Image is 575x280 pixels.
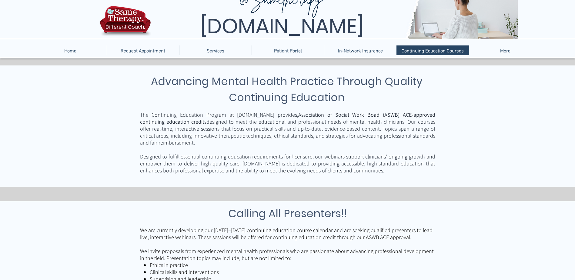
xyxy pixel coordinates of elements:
[200,12,364,41] span: [DOMAIN_NAME]
[497,45,513,55] p: More
[98,5,152,41] img: TBH.US
[150,262,435,268] p: Ethics in practice
[335,45,386,55] p: In-Network Insurance
[107,45,179,55] a: Request Appointment
[118,45,168,55] p: Request Appointment
[61,45,79,55] p: Home
[34,45,107,55] a: Home
[179,45,252,55] div: Services
[140,227,435,241] p: We are currently developing our [DATE]–[DATE] continuing education course calendar and are seekin...
[150,268,435,275] p: Clinical skills and interventions
[140,153,435,174] span: Designed to fulfill essential continuing education requirements for licensure, our webinars suppo...
[324,45,396,55] a: In-Network Insurance
[140,205,435,222] h3: Calling All Presenters!!
[139,73,434,105] h3: Advancing Mental Health Practice Through Quality Continuing Education
[140,111,435,146] span: The Continuing Education Program at [DOMAIN_NAME] provides, designed to meet the educational and ...
[396,45,469,55] a: Continuing Education Courses
[204,45,227,55] p: Services
[34,45,541,55] nav: Site
[140,248,435,262] p: We invite proposals from experienced mental health professionals who are passionate about advanci...
[399,45,467,55] p: Continuing Education Courses
[271,45,305,55] p: Patient Portal
[140,111,435,125] span: Association of Social Work Boad (ASWB) ACE-approved continuing education credits
[252,45,324,55] a: Patient Portal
